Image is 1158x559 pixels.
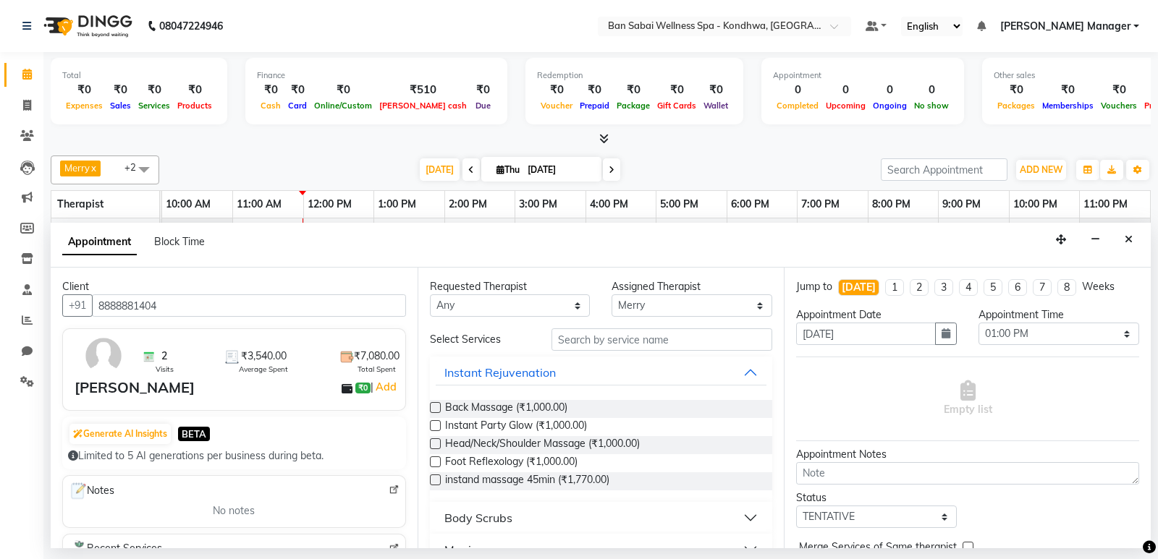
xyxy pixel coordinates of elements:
[654,101,700,111] span: Gift Cards
[284,82,310,98] div: ₹0
[445,194,491,215] a: 2:00 PM
[419,332,541,347] div: Select Services
[885,279,904,296] li: 1
[310,101,376,111] span: Online/Custom
[444,364,556,381] div: Instant Rejuvenation
[727,194,773,215] a: 6:00 PM
[613,101,654,111] span: Package
[1020,164,1062,175] span: ADD NEW
[493,164,523,175] span: Thu
[354,349,400,364] span: ₹7,080.00
[523,159,596,181] input: 2025-09-04
[799,539,957,558] span: Merge Services of Same therapist
[75,377,195,398] div: [PERSON_NAME]
[798,194,843,215] a: 7:00 PM
[944,380,992,417] span: Empty list
[700,82,732,98] div: ₹0
[92,294,406,317] input: Search by Name/Mobile/Email/Code
[1033,279,1052,296] li: 7
[310,82,376,98] div: ₹0
[257,101,284,111] span: Cash
[436,505,767,531] button: Body Scrubs
[135,82,174,98] div: ₹0
[161,349,167,364] span: 2
[796,490,957,505] div: Status
[910,82,952,98] div: 0
[994,82,1039,98] div: ₹0
[576,82,613,98] div: ₹0
[239,364,288,375] span: Average Spent
[537,101,576,111] span: Voucher
[1097,82,1141,98] div: ₹0
[376,82,470,98] div: ₹510
[1016,160,1066,180] button: ADD NEW
[869,82,910,98] div: 0
[37,6,136,46] img: logo
[1008,279,1027,296] li: 6
[64,162,90,174] span: Merry
[613,82,654,98] div: ₹0
[551,328,773,351] input: Search by service name
[174,101,216,111] span: Products
[62,229,137,255] span: Appointment
[984,279,1002,296] li: 5
[537,69,732,82] div: Redemption
[445,436,640,454] span: Head/Neck/Shoulder Massage (₹1,000.00)
[257,82,284,98] div: ₹0
[174,82,216,98] div: ₹0
[1039,82,1097,98] div: ₹0
[796,307,957,323] div: Appointment Date
[444,509,512,526] div: Body Scrubs
[68,448,400,464] div: Limited to 5 AI generations per business during beta.
[881,158,1007,181] input: Search Appointment
[822,101,869,111] span: Upcoming
[773,82,822,98] div: 0
[62,82,106,98] div: ₹0
[994,101,1039,111] span: Packages
[62,69,216,82] div: Total
[959,279,978,296] li: 4
[159,6,223,46] b: 08047224946
[83,335,124,377] img: avatar
[910,279,929,296] li: 2
[135,101,174,111] span: Services
[304,194,355,215] a: 12:00 PM
[57,197,103,210] span: Therapist
[1039,101,1097,111] span: Memberships
[62,101,106,111] span: Expenses
[939,194,984,215] a: 9:00 PM
[656,194,702,215] a: 5:00 PM
[445,454,578,472] span: Foot Reflexology (₹1,000.00)
[700,101,732,111] span: Wallet
[284,101,310,111] span: Card
[1097,101,1141,111] span: Vouchers
[156,364,174,375] span: Visits
[420,158,460,181] span: [DATE]
[445,418,587,436] span: Instant Party Glow (₹1,000.00)
[371,378,399,396] span: |
[241,349,287,364] span: ₹3,540.00
[373,378,399,396] a: Add
[358,364,396,375] span: Total Spent
[1082,279,1115,294] div: Weeks
[376,101,470,111] span: [PERSON_NAME] cash
[868,194,914,215] a: 8:00 PM
[612,279,772,294] div: Assigned Therapist
[869,101,910,111] span: Ongoing
[90,162,96,174] a: x
[470,82,496,98] div: ₹0
[1057,279,1076,296] li: 8
[445,400,567,418] span: Back Massage (₹1,000.00)
[154,235,205,248] span: Block Time
[979,307,1139,323] div: Appointment Time
[62,294,93,317] button: +91
[436,359,767,385] button: Instant Rejuvenation
[355,383,371,394] span: ₹0
[69,424,171,444] button: Generate AI Insights
[515,194,561,215] a: 3:00 PM
[374,194,420,215] a: 1:00 PM
[773,69,952,82] div: Appointment
[69,482,114,500] span: Notes
[773,101,822,111] span: Completed
[822,82,869,98] div: 0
